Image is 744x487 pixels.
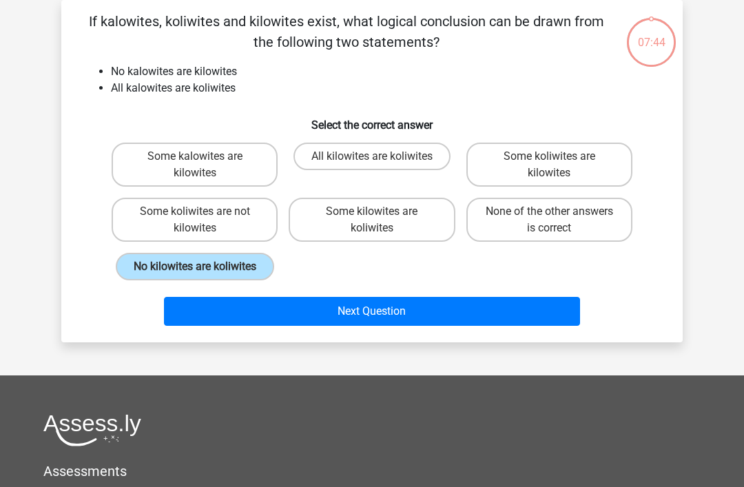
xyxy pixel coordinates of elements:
[83,11,609,52] p: If kalowites, koliwites and kilowites exist, what logical conclusion can be drawn from the follow...
[466,143,632,187] label: Some koliwites are kilowites
[43,463,701,479] h5: Assessments
[112,198,278,242] label: Some koliwites are not kilowites
[111,80,661,96] li: All kalowites are koliwites
[466,198,632,242] label: None of the other answers is correct
[164,297,581,326] button: Next Question
[83,107,661,132] h6: Select the correct answer
[293,143,451,170] label: All kilowites are koliwites
[112,143,278,187] label: Some kalowites are kilowites
[43,414,141,446] img: Assessly logo
[116,253,274,280] label: No kilowites are koliwites
[111,63,661,80] li: No kalowites are kilowites
[626,17,677,51] div: 07:44
[289,198,455,242] label: Some kilowites are koliwites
